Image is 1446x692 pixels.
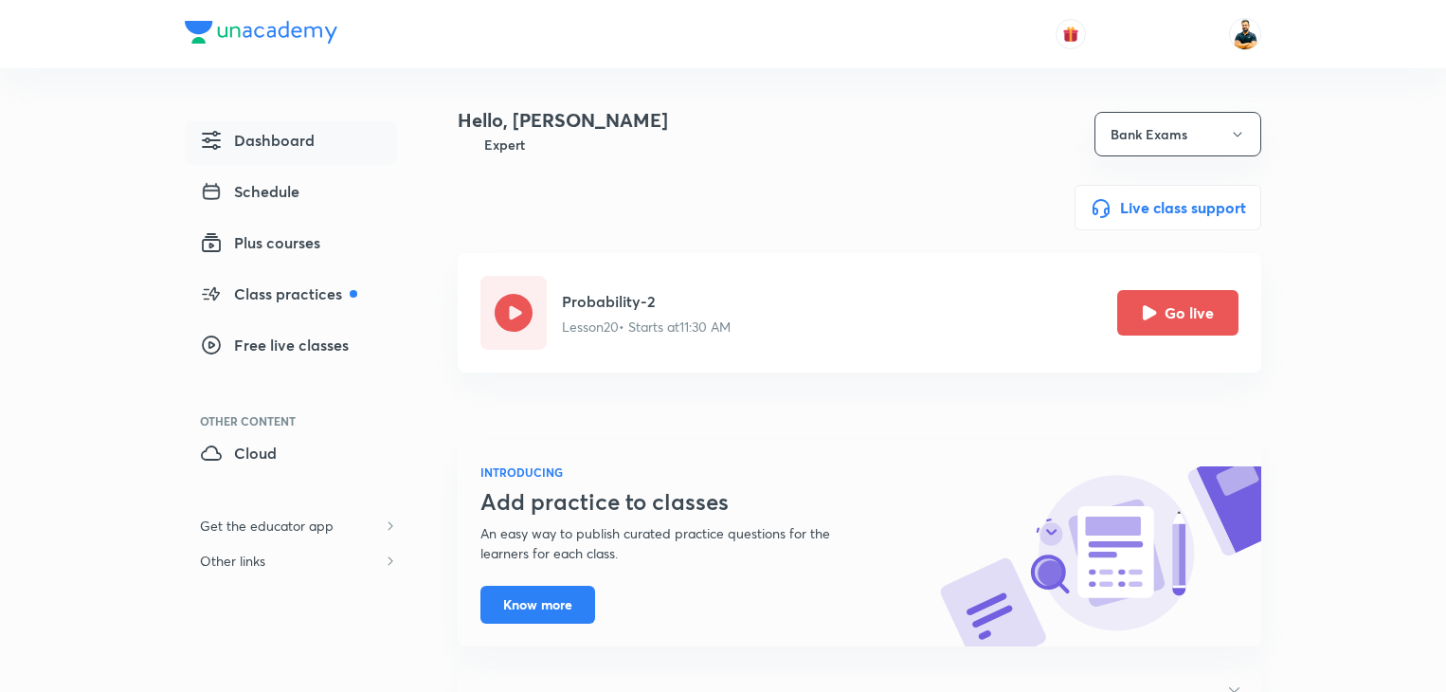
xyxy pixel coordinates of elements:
[200,129,315,152] span: Dashboard
[562,317,731,337] p: Lesson 20 • Starts at 11:30 AM
[1062,26,1079,43] img: avatar
[185,173,397,216] a: Schedule
[200,415,397,427] div: Other Content
[185,508,349,543] h6: Get the educator app
[200,442,277,464] span: Cloud
[185,434,397,478] a: Cloud
[939,466,1261,646] img: know-more
[1056,19,1086,49] button: avatar
[185,224,397,267] a: Plus courses
[458,135,477,155] img: Badge
[185,121,397,165] a: Dashboard
[185,21,337,48] a: Company Logo
[200,334,349,356] span: Free live classes
[185,21,337,44] img: Company Logo
[484,135,525,155] h6: Expert
[200,282,357,305] span: Class practices
[1277,618,1425,671] iframe: Help widget launcher
[480,488,877,516] h3: Add practice to classes
[1094,112,1261,156] button: Bank Exams
[1117,290,1238,336] button: Go live
[185,275,397,319] a: Class practices
[1229,18,1261,50] img: Sumit Kumar Verma
[480,586,595,624] button: Know more
[1075,185,1261,230] button: Live class support
[480,464,877,481] h6: INTRODUCING
[458,106,668,135] h4: Hello, [PERSON_NAME]
[185,326,397,370] a: Free live classes
[200,180,299,203] span: Schedule
[185,543,280,578] h6: Other links
[480,523,877,563] p: An easy way to publish curated practice questions for the learners for each class.
[200,231,320,254] span: Plus courses
[562,290,731,313] h5: Probability-2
